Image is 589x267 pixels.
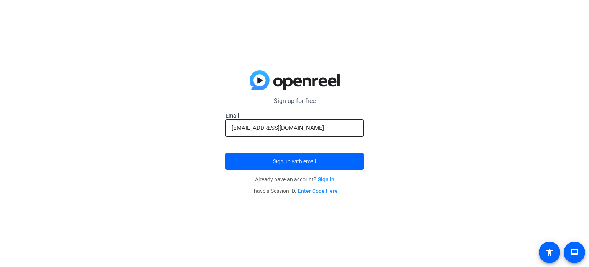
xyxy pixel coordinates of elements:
a: Sign in [318,176,334,182]
mat-icon: message [570,248,579,257]
span: I have a Session ID. [251,188,338,194]
a: Enter Code Here [298,188,338,194]
mat-icon: accessibility [545,248,554,257]
span: Already have an account? [255,176,334,182]
p: Sign up for free [225,96,364,106]
button: Sign up with email [225,153,364,170]
input: Enter Email Address [232,123,357,133]
img: blue-gradient.svg [250,70,340,90]
label: Email [225,112,364,119]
